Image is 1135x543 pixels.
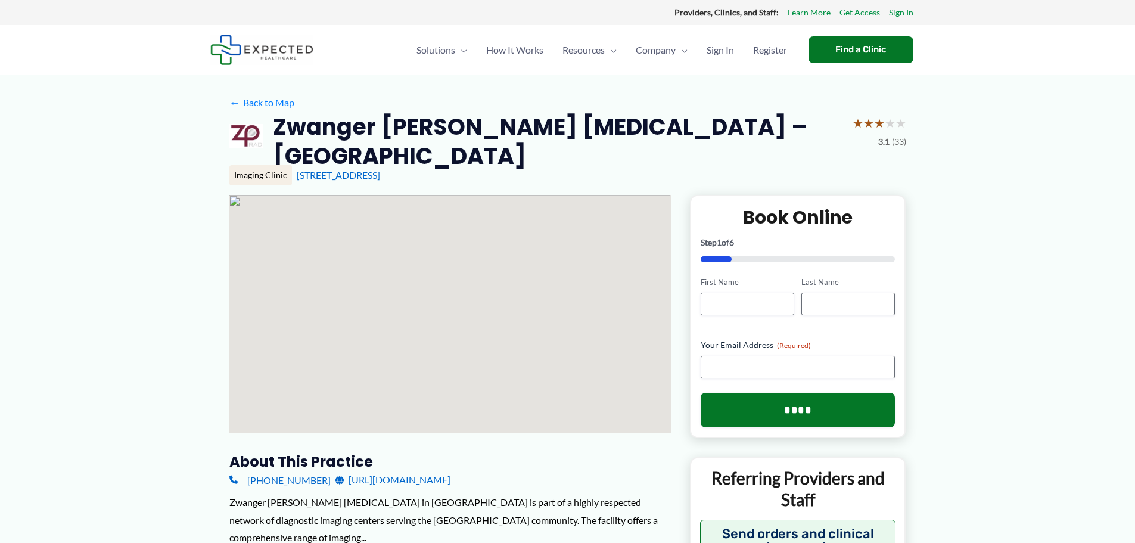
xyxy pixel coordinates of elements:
span: ★ [895,112,906,134]
a: [STREET_ADDRESS] [297,169,380,181]
a: Sign In [697,29,744,71]
span: ★ [863,112,874,134]
a: Register [744,29,797,71]
span: ★ [853,112,863,134]
span: How It Works [486,29,543,71]
a: How It Works [477,29,553,71]
p: Step of [701,238,895,247]
h2: Book Online [701,206,895,229]
a: [PHONE_NUMBER] [229,471,331,489]
span: Menu Toggle [605,29,617,71]
a: Find a Clinic [809,36,913,63]
a: ←Back to Map [229,94,294,111]
a: ResourcesMenu Toggle [553,29,626,71]
span: 6 [729,237,734,247]
span: Solutions [416,29,455,71]
a: CompanyMenu Toggle [626,29,697,71]
a: Sign In [889,5,913,20]
span: 3.1 [878,134,890,150]
h2: Zwanger [PERSON_NAME] [MEDICAL_DATA] – [GEOGRAPHIC_DATA] [273,112,842,171]
span: (Required) [777,341,811,350]
span: Resources [562,29,605,71]
h3: About this practice [229,452,671,471]
label: Last Name [801,277,895,288]
p: Referring Providers and Staff [700,467,896,511]
label: Your Email Address [701,339,895,351]
nav: Primary Site Navigation [407,29,797,71]
div: Imaging Clinic [229,165,292,185]
span: Menu Toggle [455,29,467,71]
span: Sign In [707,29,734,71]
span: Register [753,29,787,71]
span: 1 [717,237,722,247]
span: Company [636,29,676,71]
label: First Name [701,277,794,288]
a: [URL][DOMAIN_NAME] [335,471,450,489]
a: Learn More [788,5,831,20]
img: Expected Healthcare Logo - side, dark font, small [210,35,313,65]
a: Get Access [839,5,880,20]
span: (33) [892,134,906,150]
span: ← [229,97,241,108]
span: Menu Toggle [676,29,688,71]
strong: Providers, Clinics, and Staff: [674,7,779,17]
span: ★ [874,112,885,134]
a: SolutionsMenu Toggle [407,29,477,71]
span: ★ [885,112,895,134]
